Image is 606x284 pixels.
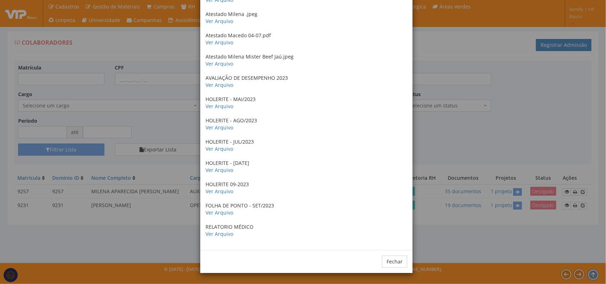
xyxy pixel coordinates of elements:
[206,103,233,110] a: Ver Arquivo
[206,124,233,131] a: Ver Arquivo
[206,202,407,216] p: FOLHA DE PONTO - SET/2023
[206,181,407,195] p: HOLERITE 09-2023
[206,82,233,88] a: Ver Arquivo
[206,230,233,237] a: Ver Arquivo
[206,96,407,110] p: HOLERITE - MAI/2023
[206,160,407,174] p: HOLERITE - [DATE]
[206,145,233,152] a: Ver Arquivo
[206,209,233,216] a: Ver Arquivo
[206,117,407,131] p: HOLERITE - AGO/2023
[382,256,407,268] button: Fechar
[206,18,233,24] a: Ver Arquivo
[206,188,233,195] a: Ver Arquivo
[206,11,407,25] p: Atestado Milena .jpeg
[206,60,233,67] a: Ver Arquivo
[206,32,407,46] p: Atestado Macedo 04-07.pdf
[206,167,233,173] a: Ver Arquivo
[206,223,407,238] p: RELATORIO MÉDICO
[206,138,407,152] p: HOLERITE - JUL/2023
[206,53,407,67] p: Atestado Milena Mister Beef Jaú.jpeg
[206,74,407,89] p: AVALIAÇÃO DE DESEMPENHO 2023
[206,39,233,46] a: Ver Arquivo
